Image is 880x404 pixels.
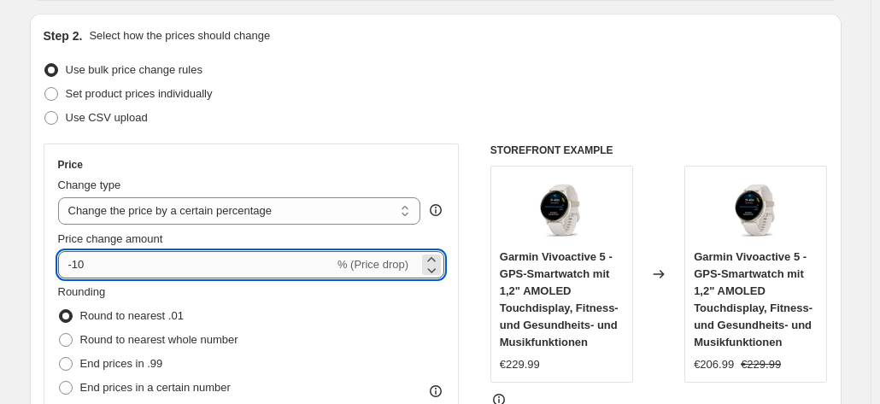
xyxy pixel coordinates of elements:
[58,179,121,191] span: Change type
[66,63,202,76] span: Use bulk price change rules
[66,87,213,100] span: Set product prices individually
[44,27,83,44] h2: Step 2.
[490,143,828,157] h6: STOREFRONT EXAMPLE
[66,111,148,124] span: Use CSV upload
[80,333,238,346] span: Round to nearest whole number
[741,356,781,373] strike: €229.99
[527,175,595,243] img: 61xytGU_pNL_80x.jpg
[500,250,619,348] span: Garmin Vivoactive 5 - GPS-Smartwatch mit 1,2" AMOLED Touchdisplay, Fitness- und Gesundheits- und ...
[80,381,231,394] span: End prices in a certain number
[694,356,734,373] div: €206.99
[427,202,444,219] div: help
[58,158,83,172] h3: Price
[80,309,184,322] span: Round to nearest .01
[58,232,163,245] span: Price change amount
[58,251,334,278] input: -15
[80,357,163,370] span: End prices in .99
[694,250,813,348] span: Garmin Vivoactive 5 - GPS-Smartwatch mit 1,2" AMOLED Touchdisplay, Fitness- und Gesundheits- und ...
[337,258,408,271] span: % (Price drop)
[58,285,106,298] span: Rounding
[89,27,270,44] p: Select how the prices should change
[500,356,540,373] div: €229.99
[722,175,790,243] img: 61xytGU_pNL_80x.jpg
